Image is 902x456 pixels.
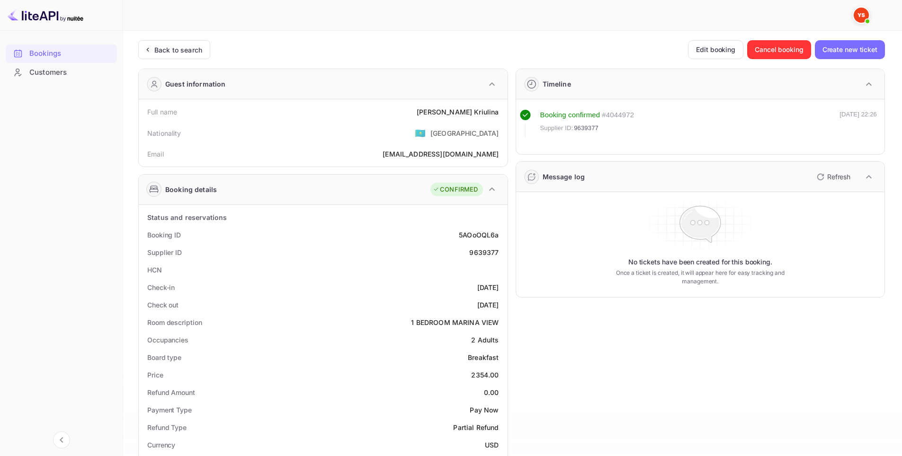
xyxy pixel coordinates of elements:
div: Refund Type [147,422,187,432]
div: Board type [147,352,181,362]
button: Collapse navigation [53,431,70,448]
div: Message log [543,172,585,182]
img: LiteAPI logo [8,8,83,23]
div: Back to search [154,45,202,55]
div: Customers [29,67,112,78]
div: Status and reservations [147,212,227,222]
div: [DATE] [477,300,499,310]
div: Customers [6,63,117,82]
p: Once a ticket is created, it will appear here for easy tracking and management. [601,269,799,286]
div: Currency [147,440,175,450]
div: 2 Adults [471,335,499,345]
div: Payment Type [147,405,192,415]
div: 2354.00 [471,370,499,380]
div: Timeline [543,79,571,89]
div: # 4044972 [602,110,634,121]
div: Check-in [147,282,175,292]
div: Supplier ID [147,247,182,257]
div: Refund Amount [147,387,195,397]
div: USD [485,440,499,450]
a: Bookings [6,44,117,62]
div: Check out [147,300,179,310]
button: Refresh [811,169,854,184]
div: CONFIRMED [433,185,478,194]
button: Cancel booking [747,40,811,59]
div: [GEOGRAPHIC_DATA] [430,128,499,138]
div: Bookings [6,44,117,63]
div: Room description [147,317,202,327]
div: Breakfast [468,352,499,362]
button: Create new ticket [815,40,885,59]
button: Edit booking [688,40,743,59]
div: 1 BEDROOM MARINA VIEW [411,317,499,327]
p: No tickets have been created for this booking. [628,257,772,267]
div: Pay Now [470,405,499,415]
p: Refresh [827,172,850,182]
span: 9639377 [574,123,598,133]
span: United States [415,124,426,141]
div: 5AOoOQL6a [459,230,499,240]
div: Nationality [147,128,181,138]
div: Booking ID [147,230,181,240]
div: Partial Refund [453,422,499,432]
a: Customers [6,63,117,81]
div: Occupancies [147,335,188,345]
div: 0.00 [484,387,499,397]
img: Yandex Support [854,8,869,23]
div: Full name [147,107,177,117]
div: Price [147,370,163,380]
div: Booking confirmed [540,110,600,121]
div: 9639377 [469,247,499,257]
span: Supplier ID: [540,123,573,133]
div: HCN [147,265,162,275]
div: [PERSON_NAME] Kriulina [417,107,499,117]
div: Email [147,149,164,159]
div: [DATE] 22:26 [839,110,877,137]
div: Booking details [165,184,217,194]
div: [DATE] [477,282,499,292]
div: Guest information [165,79,226,89]
div: Bookings [29,48,112,59]
div: [EMAIL_ADDRESS][DOMAIN_NAME] [383,149,499,159]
